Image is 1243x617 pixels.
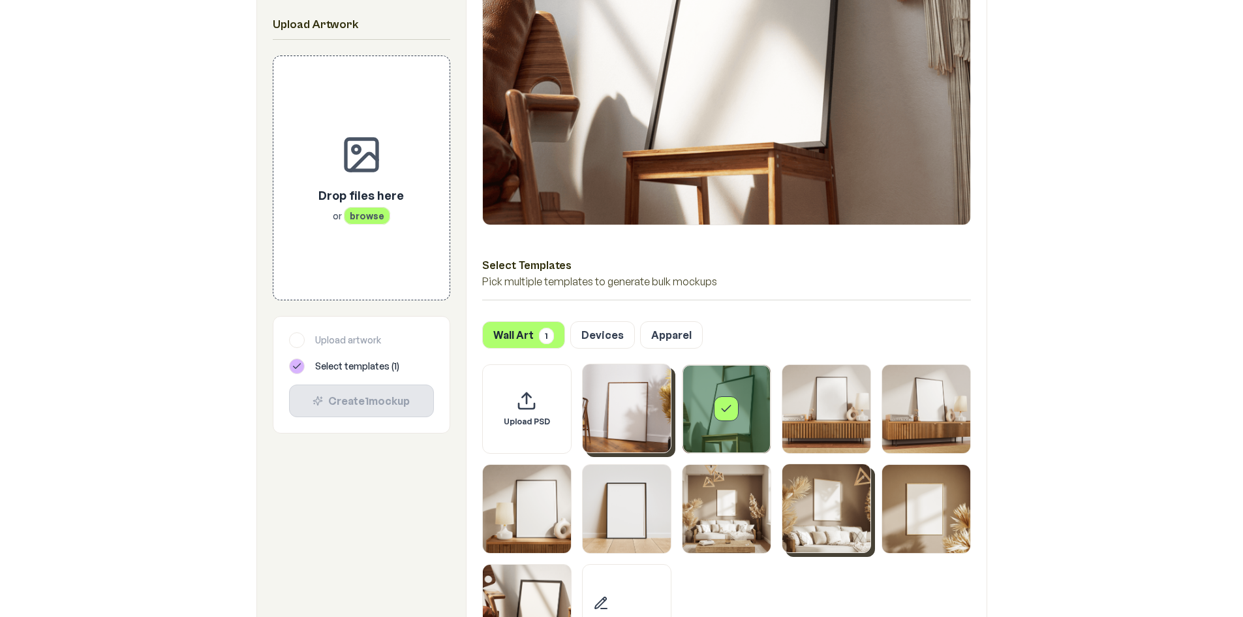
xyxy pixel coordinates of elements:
[315,334,381,347] span: Upload artwork
[882,365,970,453] img: Framed Poster 4
[782,464,871,553] div: Select template Framed Poster 8
[582,464,671,554] div: Select template Framed Poster 6
[539,328,554,344] span: 1
[682,464,771,554] div: Select template Framed Poster 7
[482,321,565,349] button: Wall Art1
[583,465,671,553] img: Framed Poster 6
[683,465,771,553] img: Framed Poster 7
[318,210,404,223] p: or
[315,360,399,373] span: Select templates ( 1 )
[882,364,971,454] div: Select template Framed Poster 4
[682,364,771,454] div: Select template Framed Poster 2
[273,16,450,34] h2: Upload Artwork
[782,365,870,453] img: Framed Poster 3
[882,465,970,553] img: Framed Poster 9
[300,393,423,409] div: Create 1 mockup
[583,364,671,452] img: Framed Poster
[582,364,671,453] div: Select template Framed Poster
[640,321,703,349] button: Apparel
[882,464,971,554] div: Select template Framed Poster 9
[318,186,404,204] p: Drop files here
[482,274,971,289] p: Pick multiple templates to generate bulk mockups
[504,417,550,427] span: Upload PSD
[483,465,571,553] img: Framed Poster 5
[344,207,390,225] span: browse
[289,385,434,417] button: Create1mockup
[482,364,572,454] div: Upload custom PSD template
[570,321,635,349] button: Devices
[482,257,971,274] h3: Select Templates
[482,464,572,554] div: Select template Framed Poster 5
[782,364,871,454] div: Select template Framed Poster 3
[782,464,870,552] img: Framed Poster 8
